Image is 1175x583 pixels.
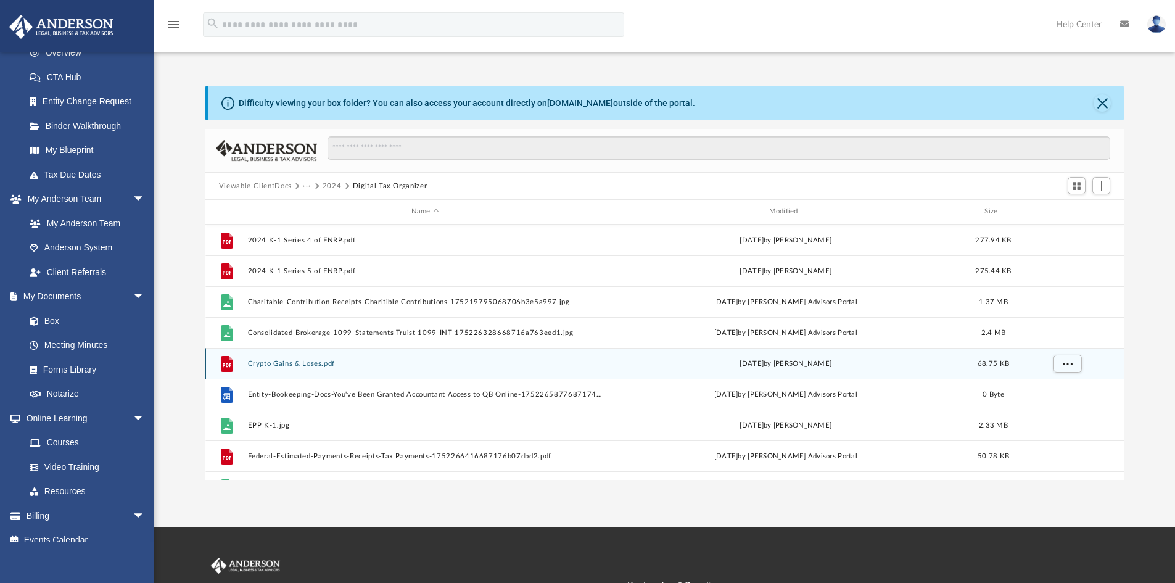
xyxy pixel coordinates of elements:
[17,162,163,187] a: Tax Due Dates
[133,503,157,529] span: arrow_drop_down
[133,284,157,310] span: arrow_drop_down
[303,181,311,192] button: ···
[133,187,157,212] span: arrow_drop_down
[1053,354,1081,373] button: More options
[17,236,157,260] a: Anderson System
[608,327,963,338] div: [DATE] by [PERSON_NAME] Advisors Portal
[9,284,157,309] a: My Documentsarrow_drop_down
[247,298,603,306] button: Charitable-Contribution-Receipts-Charitible Contributions-175219795068706b3e5a997.jpg
[206,17,220,30] i: search
[1068,177,1086,194] button: Switch to Grid View
[17,357,151,382] a: Forms Library
[247,206,602,217] div: Name
[17,382,157,407] a: Notarize
[981,329,1005,336] span: 2.4 MB
[975,267,1011,274] span: 275.44 KB
[17,479,157,504] a: Resources
[9,528,163,553] a: Events Calendar
[608,450,963,461] div: [DATE] by [PERSON_NAME] Advisors Portal
[205,225,1124,480] div: grid
[983,391,1004,397] span: 0 Byte
[247,360,603,368] button: Crypto Gains & Loses.pdf
[17,333,157,358] a: Meeting Minutes
[1092,177,1111,194] button: Add
[17,431,157,455] a: Courses
[1094,94,1111,112] button: Close
[211,206,242,217] div: id
[978,360,1009,366] span: 68.75 KB
[17,89,163,114] a: Entity Change Request
[978,452,1009,459] span: 50.78 KB
[9,187,157,212] a: My Anderson Teamarrow_drop_down
[17,308,151,333] a: Box
[239,97,695,110] div: Difficulty viewing your box folder? You can also access your account directly on outside of the p...
[608,296,963,307] div: [DATE] by [PERSON_NAME] Advisors Portal
[247,267,603,275] button: 2024 K-1 Series 5 of FNRP.pdf
[167,17,181,32] i: menu
[167,23,181,32] a: menu
[1023,206,1110,217] div: id
[247,421,603,429] button: EPP K-1.jpg
[968,206,1018,217] div: Size
[979,298,1008,305] span: 1.37 MB
[247,236,603,244] button: 2024 K-1 Series 4 of FNRP.pdf
[17,138,157,163] a: My Blueprint
[17,114,163,138] a: Binder Walkthrough
[17,455,151,479] a: Video Training
[17,260,157,284] a: Client Referrals
[9,406,157,431] a: Online Learningarrow_drop_down
[9,503,163,528] a: Billingarrow_drop_down
[975,236,1011,243] span: 277.94 KB
[608,420,963,431] div: [DATE] by [PERSON_NAME]
[608,234,963,246] div: [DATE] by [PERSON_NAME]
[547,98,613,108] a: [DOMAIN_NAME]
[328,136,1110,160] input: Search files and folders
[208,558,282,574] img: Anderson Advisors Platinum Portal
[608,389,963,400] div: [DATE] by [PERSON_NAME] Advisors Portal
[247,452,603,460] button: Federal-Estimated-Payments-Receipts-Tax Payments-1752266416687176b07dbd2.pdf
[608,206,963,217] div: Modified
[6,15,117,39] img: Anderson Advisors Platinum Portal
[323,181,342,192] button: 2024
[17,211,151,236] a: My Anderson Team
[353,181,427,192] button: Digital Tax Organizer
[608,358,963,369] div: [DATE] by [PERSON_NAME]
[17,41,163,65] a: Overview
[247,329,603,337] button: Consolidated-Brokerage-1099-Statements-Truist 1099-INT-175226328668716a763eed1.jpg
[133,406,157,431] span: arrow_drop_down
[247,391,603,399] button: Entity-Bookeeping-Docs-You've Been Granted Accountant Access to QB Online-1752265877687174954b3e3...
[219,181,292,192] button: Viewable-ClientDocs
[17,65,163,89] a: CTA Hub
[608,265,963,276] div: [DATE] by [PERSON_NAME]
[1147,15,1166,33] img: User Pic
[979,421,1008,428] span: 2.33 MB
